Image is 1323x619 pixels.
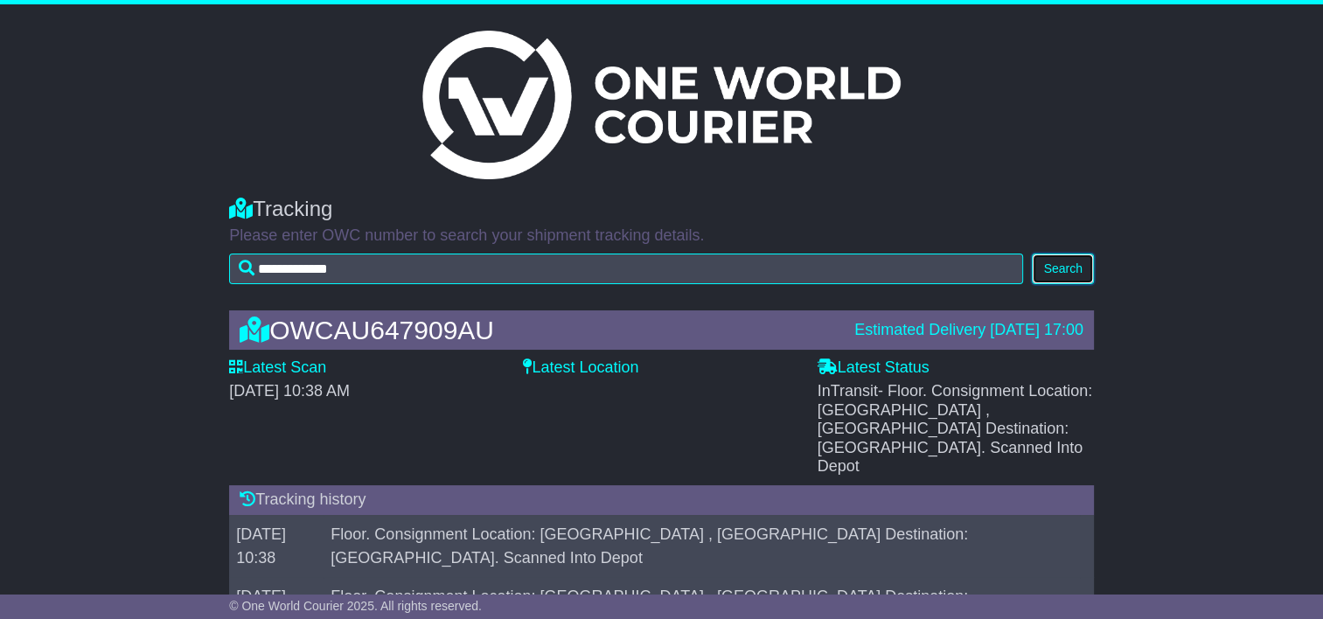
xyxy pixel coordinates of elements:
[422,31,900,179] img: Light
[229,515,324,577] td: [DATE] 10:38
[324,515,1080,577] td: Floor. Consignment Location: [GEOGRAPHIC_DATA] , [GEOGRAPHIC_DATA] Destination: [GEOGRAPHIC_DATA]...
[818,382,1093,475] span: InTransit
[229,382,350,400] span: [DATE] 10:38 AM
[231,316,846,344] div: OWCAU647909AU
[229,358,326,378] label: Latest Scan
[1032,254,1093,284] button: Search
[229,197,1094,222] div: Tracking
[229,485,1094,515] div: Tracking history
[818,358,930,378] label: Latest Status
[854,321,1083,340] div: Estimated Delivery [DATE] 17:00
[818,382,1093,475] span: - Floor. Consignment Location: [GEOGRAPHIC_DATA] , [GEOGRAPHIC_DATA] Destination: [GEOGRAPHIC_DAT...
[229,226,1094,246] p: Please enter OWC number to search your shipment tracking details.
[523,358,638,378] label: Latest Location
[229,599,482,613] span: © One World Courier 2025. All rights reserved.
